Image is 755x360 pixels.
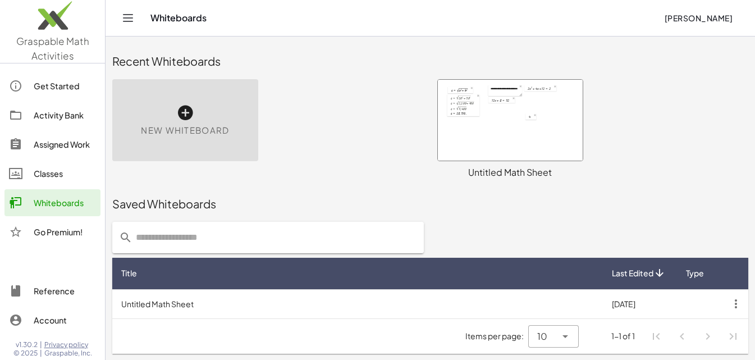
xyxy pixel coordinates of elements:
[644,323,746,349] nav: Pagination Navigation
[4,72,100,99] a: Get Started
[112,289,603,318] td: Untitled Math Sheet
[141,124,229,137] span: New Whiteboard
[465,330,528,342] span: Items per page:
[686,267,704,279] span: Type
[4,189,100,216] a: Whiteboards
[655,8,742,28] button: [PERSON_NAME]
[40,340,42,349] span: |
[4,102,100,129] a: Activity Bank
[34,79,96,93] div: Get Started
[34,196,96,209] div: Whiteboards
[119,9,137,27] button: Toggle navigation
[44,340,92,349] a: Privacy policy
[4,307,100,334] a: Account
[664,13,733,23] span: [PERSON_NAME]
[603,289,675,318] td: [DATE]
[437,166,583,179] div: Untitled Math Sheet
[112,53,748,69] div: Recent Whiteboards
[4,160,100,187] a: Classes
[44,349,92,358] span: Graspable, Inc.
[4,277,100,304] a: Reference
[537,330,547,343] span: 10
[40,349,42,358] span: |
[34,313,96,327] div: Account
[121,267,137,279] span: Title
[612,267,653,279] span: Last Edited
[34,284,96,298] div: Reference
[4,131,100,158] a: Assigned Work
[16,340,38,349] span: v1.30.2
[119,231,132,244] i: prepended action
[13,349,38,358] span: © 2025
[112,196,748,212] div: Saved Whiteboards
[34,108,96,122] div: Activity Bank
[611,330,635,342] div: 1-1 of 1
[34,167,96,180] div: Classes
[16,35,89,62] span: Graspable Math Activities
[34,138,96,151] div: Assigned Work
[34,225,96,239] div: Go Premium!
